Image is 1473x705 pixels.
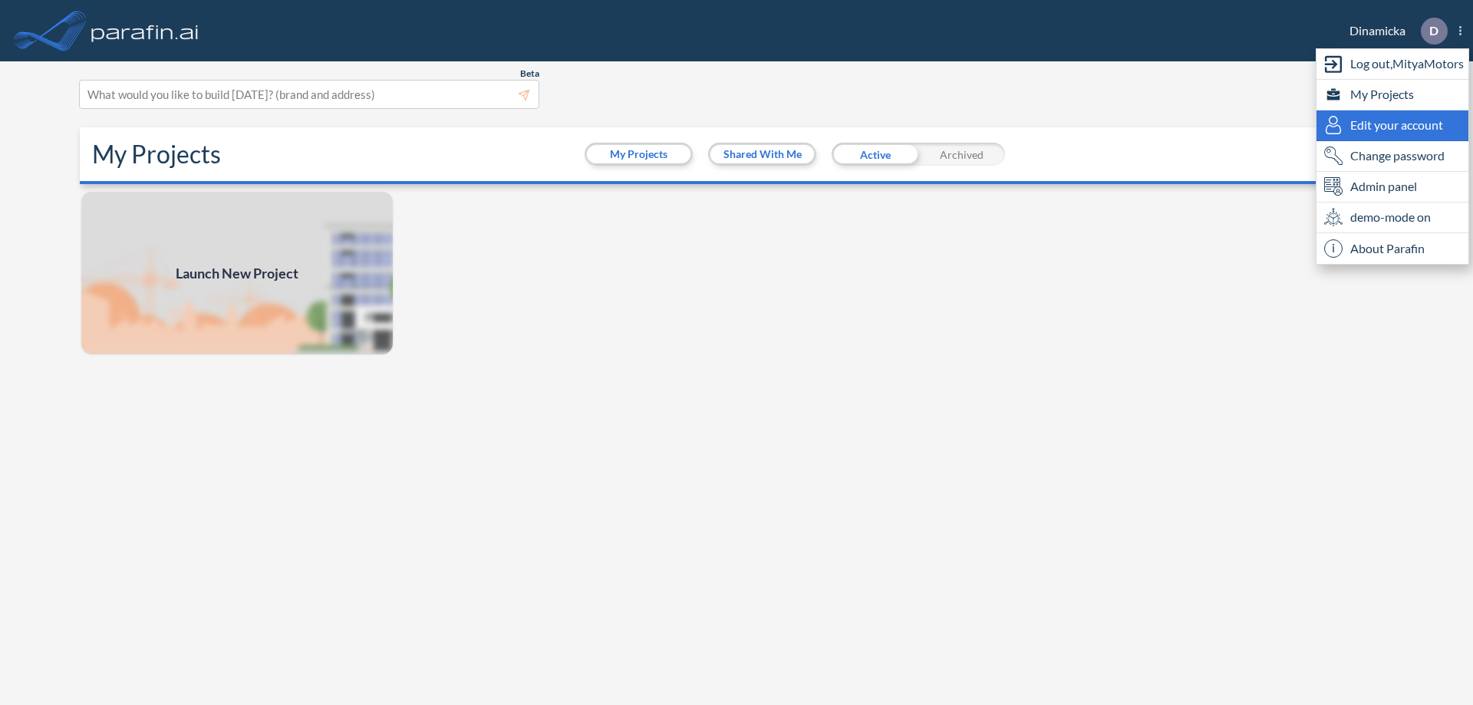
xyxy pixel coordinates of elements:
[1316,80,1468,110] div: My Projects
[80,190,394,356] img: add
[1350,116,1443,134] span: Edit your account
[1316,49,1468,80] div: Log out
[918,143,1005,166] div: Archived
[1316,172,1468,203] div: Admin panel
[1326,18,1461,44] div: Dinamicka
[1350,54,1464,73] span: Log out, MityaMotors
[88,15,202,46] img: logo
[1316,110,1468,141] div: Edit user
[80,190,394,356] a: Launch New Project
[1429,24,1438,38] p: D
[176,263,298,284] span: Launch New Project
[92,140,221,169] h2: My Projects
[1316,141,1468,172] div: Change password
[710,145,814,163] button: Shared With Me
[1350,147,1445,165] span: Change password
[832,143,918,166] div: Active
[1350,177,1417,196] span: Admin panel
[1350,85,1414,104] span: My Projects
[1350,239,1425,258] span: About Parafin
[587,145,690,163] button: My Projects
[1350,208,1431,226] span: demo-mode on
[520,68,539,80] span: Beta
[1316,203,1468,233] div: demo-mode on
[1324,239,1343,258] span: i
[1316,233,1468,264] div: About Parafin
